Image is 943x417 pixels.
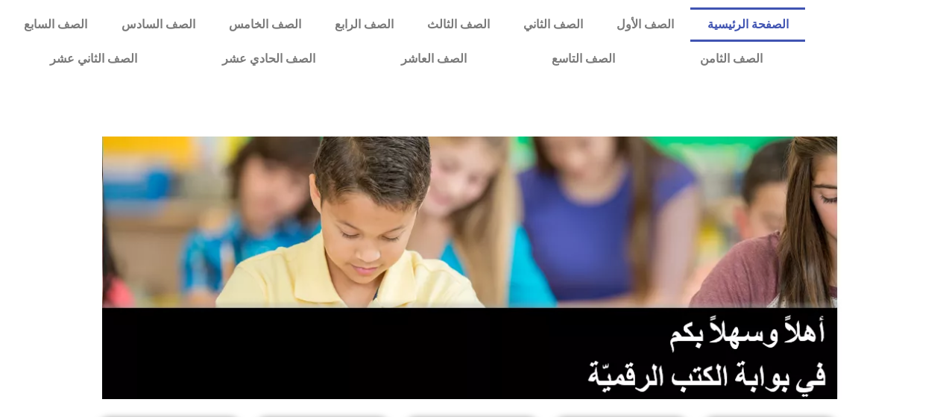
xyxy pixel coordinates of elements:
a: الصف الرابع [318,7,410,42]
a: الصف الأول [599,7,690,42]
a: الصف التاسع [509,42,657,76]
a: الصف الثالث [410,7,506,42]
a: الصف الثامن [657,42,805,76]
a: الصف الحادي عشر [180,42,358,76]
a: الصفحة الرئيسية [690,7,805,42]
a: الصف الثاني [506,7,599,42]
a: الصف الخامس [212,7,318,42]
a: الصف السادس [104,7,212,42]
a: الصف العاشر [359,42,509,76]
a: الصف الثاني عشر [7,42,180,76]
a: الصف السابع [7,7,104,42]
